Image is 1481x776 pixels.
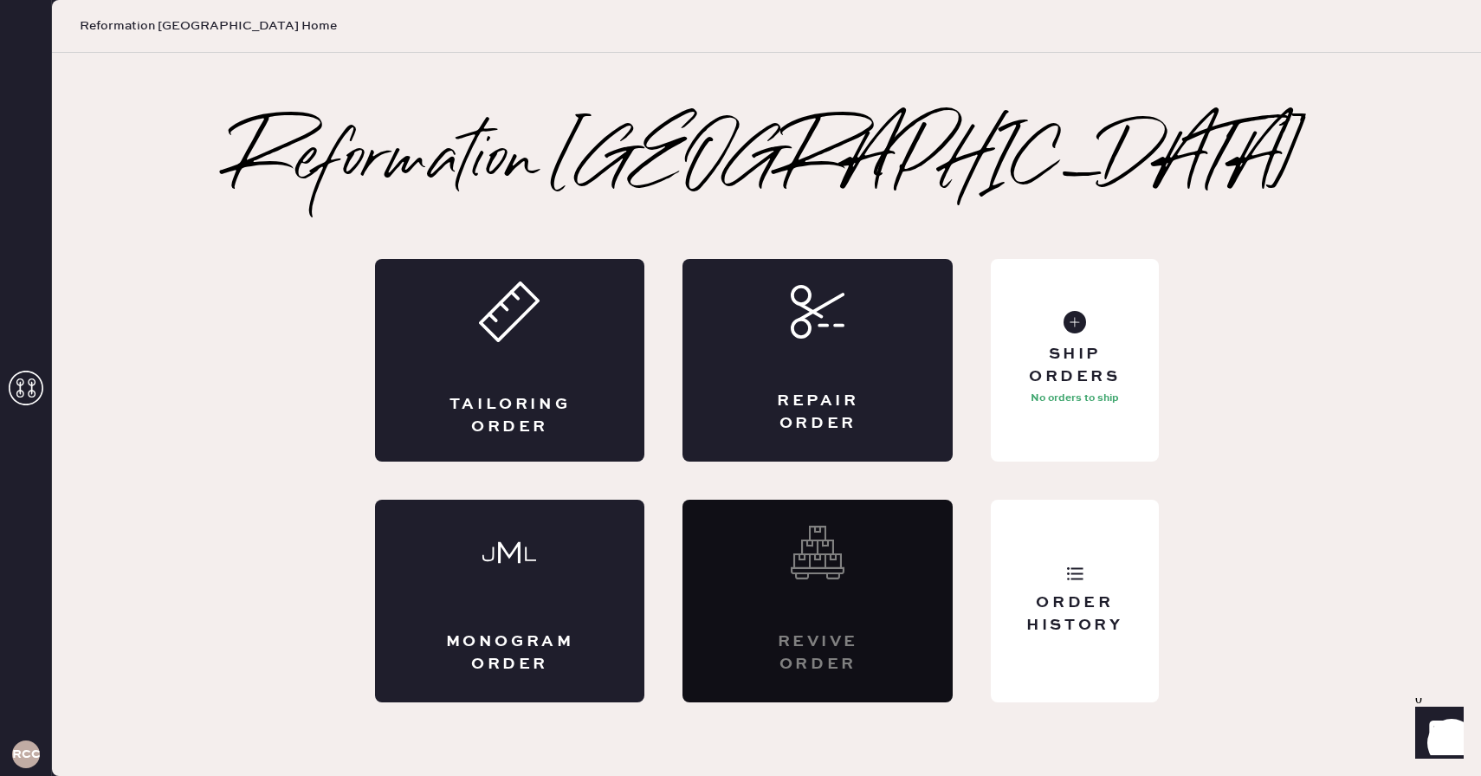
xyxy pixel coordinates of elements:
span: Reformation [GEOGRAPHIC_DATA] Home [80,17,337,35]
div: Ship Orders [1005,344,1144,387]
div: Tailoring Order [444,394,576,437]
div: Revive order [752,631,883,675]
iframe: Front Chat [1399,698,1473,773]
div: Interested? Contact us at care@hemster.co [682,500,953,702]
h3: RCCA [12,748,40,760]
h2: Reformation [GEOGRAPHIC_DATA] [231,127,1303,197]
div: Order History [1005,592,1144,636]
p: No orders to ship [1031,388,1119,409]
div: Repair Order [752,391,883,434]
div: Monogram Order [444,631,576,675]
